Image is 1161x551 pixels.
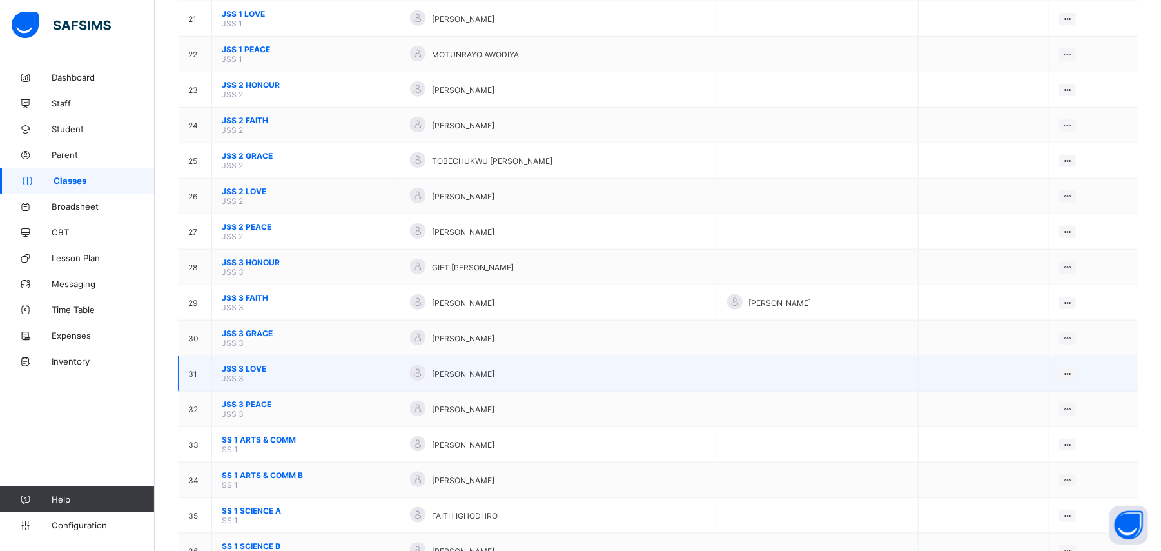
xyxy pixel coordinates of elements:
[749,298,812,308] span: [PERSON_NAME]
[179,143,212,179] td: 25
[179,72,212,108] td: 23
[12,12,111,39] img: safsims
[222,328,390,338] span: JSS 3 GRACE
[52,124,155,134] span: Student
[432,156,552,166] span: TOBECHUKWU [PERSON_NAME]
[432,405,494,414] span: [PERSON_NAME]
[179,463,212,498] td: 34
[52,330,155,341] span: Expenses
[222,45,390,54] span: JSS 1 PEACE
[179,179,212,214] td: 26
[222,161,243,170] span: JSS 2
[52,494,154,505] span: Help
[222,196,243,206] span: JSS 2
[222,409,244,419] span: JSS 3
[222,80,390,90] span: JSS 2 HONOUR
[222,90,243,99] span: JSS 2
[222,115,390,125] span: JSS 2 FAITH
[432,298,494,308] span: [PERSON_NAME]
[52,305,155,315] span: Time Table
[179,427,212,463] td: 33
[222,125,243,135] span: JSS 2
[222,257,390,267] span: JSS 3 HONOUR
[432,14,494,24] span: [PERSON_NAME]
[222,54,242,64] span: JSS 1
[432,50,519,59] span: MOTUNRAYO AWODIYA
[432,476,494,485] span: [PERSON_NAME]
[179,37,212,72] td: 22
[432,85,494,95] span: [PERSON_NAME]
[222,506,390,516] span: SS 1 SCIENCE A
[52,150,155,160] span: Parent
[432,369,494,379] span: [PERSON_NAME]
[432,511,498,521] span: FAITH IGHODHRO
[222,470,390,480] span: SS 1 ARTS & COMM B
[222,445,238,454] span: SS 1
[222,222,390,232] span: JSS 2 PEACE
[222,338,244,348] span: JSS 3
[222,399,390,409] span: JSS 3 PEACE
[52,98,155,108] span: Staff
[222,364,390,374] span: JSS 3 LOVE
[179,250,212,285] td: 28
[432,192,494,201] span: [PERSON_NAME]
[179,356,212,392] td: 31
[52,253,155,263] span: Lesson Plan
[52,201,155,212] span: Broadsheet
[179,108,212,143] td: 24
[222,541,390,551] span: SS 1 SCIENCE B
[52,227,155,237] span: CBT
[179,285,212,321] td: 29
[222,303,244,312] span: JSS 3
[222,19,242,28] span: JSS 1
[432,263,514,272] span: GIFT [PERSON_NAME]
[432,121,494,130] span: [PERSON_NAME]
[52,520,154,530] span: Configuration
[432,227,494,237] span: [PERSON_NAME]
[222,374,244,383] span: JSS 3
[222,186,390,196] span: JSS 2 LOVE
[52,72,155,83] span: Dashboard
[432,334,494,343] span: [PERSON_NAME]
[222,9,390,19] span: JSS 1 LOVE
[222,267,244,277] span: JSS 3
[52,356,155,366] span: Inventory
[222,480,238,490] span: SS 1
[1109,506,1148,545] button: Open asap
[222,435,390,445] span: SS 1 ARTS & COMM
[179,1,212,37] td: 21
[222,151,390,161] span: JSS 2 GRACE
[179,321,212,356] td: 30
[179,392,212,427] td: 32
[179,498,212,534] td: 35
[52,279,155,289] span: Messaging
[222,232,243,241] span: JSS 2
[222,293,390,303] span: JSS 3 FAITH
[222,516,238,525] span: SS 1
[432,440,494,450] span: [PERSON_NAME]
[179,214,212,250] td: 27
[54,175,155,186] span: Classes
